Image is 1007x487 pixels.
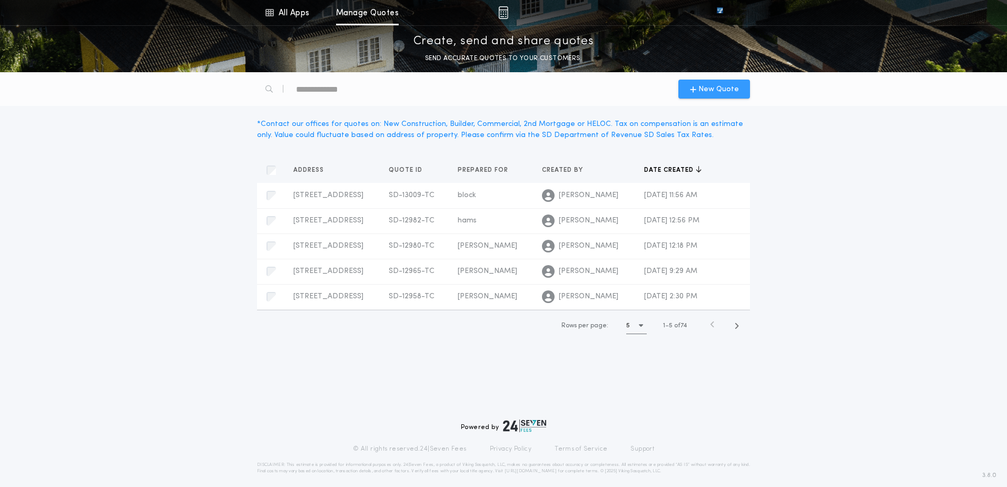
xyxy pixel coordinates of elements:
[257,119,750,141] div: * Contact our offices for quotes on: New Construction, Builder, Commercial, 2nd Mortgage or HELOC...
[644,165,702,176] button: Date created
[626,320,630,331] h1: 5
[389,293,435,300] span: SD-12958-TC
[490,445,532,453] a: Privacy Policy
[663,323,665,329] span: 1
[503,420,546,432] img: logo
[293,165,332,176] button: Address
[698,84,739,95] span: New Quote
[542,166,585,174] span: Created by
[389,217,435,225] span: SD-12982-TC
[425,53,582,64] p: SEND ACCURATE QUOTES TO YOUR CUSTOMERS.
[559,216,618,226] span: [PERSON_NAME]
[505,469,557,473] a: [URL][DOMAIN_NAME]
[389,191,435,199] span: SD-13009-TC
[293,293,363,300] span: [STREET_ADDRESS]
[982,471,996,480] span: 3.8.0
[542,165,591,176] button: Created by
[458,191,476,199] span: block
[458,293,517,300] span: [PERSON_NAME]
[458,242,517,250] span: [PERSON_NAME]
[559,291,618,302] span: [PERSON_NAME]
[293,191,363,199] span: [STREET_ADDRESS]
[293,166,326,174] span: Address
[644,217,699,225] span: [DATE] 12:56 PM
[458,217,477,225] span: hams
[389,165,430,176] button: Quote ID
[257,462,750,474] p: DISCLAIMER: This estimate is provided for informational purposes only. 24|Seven Fees, a product o...
[293,217,363,225] span: [STREET_ADDRESS]
[559,190,618,201] span: [PERSON_NAME]
[561,323,608,329] span: Rows per page:
[644,166,696,174] span: Date created
[644,242,697,250] span: [DATE] 12:18 PM
[293,267,363,275] span: [STREET_ADDRESS]
[674,321,687,330] span: of 74
[644,191,697,199] span: [DATE] 11:56 AM
[353,445,467,453] p: © All rights reserved. 24|Seven Fees
[626,317,647,334] button: 5
[644,293,697,300] span: [DATE] 2:30 PM
[559,241,618,251] span: [PERSON_NAME]
[461,420,546,432] div: Powered by
[458,166,510,174] span: Prepared for
[630,445,654,453] a: Support
[389,166,424,174] span: Quote ID
[559,266,618,277] span: [PERSON_NAME]
[458,267,517,275] span: [PERSON_NAME]
[498,6,508,19] img: img
[413,33,594,50] p: Create, send and share quotes
[293,242,363,250] span: [STREET_ADDRESS]
[644,267,697,275] span: [DATE] 9:29 AM
[389,267,435,275] span: SD-12965-TC
[678,80,750,99] button: New Quote
[555,445,607,453] a: Terms of Service
[389,242,435,250] span: SD-12980-TC
[669,323,673,329] span: 5
[698,7,742,18] img: vs-icon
